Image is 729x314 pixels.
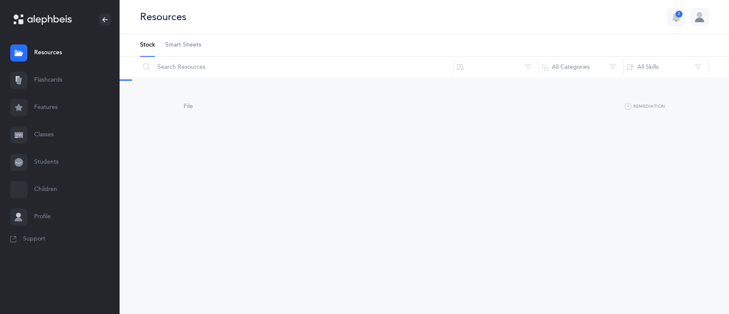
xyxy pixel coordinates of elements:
span: File [184,103,193,110]
div: Resources [140,10,186,24]
button: Remediation [625,102,665,112]
div: 2 [676,11,682,18]
input: Search Resources [140,57,454,77]
button: 2 [668,9,685,26]
button: All Skills [623,57,709,77]
span: Smart Sheets [165,41,201,50]
span: Support [23,235,45,244]
button: All Categories [538,57,624,77]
